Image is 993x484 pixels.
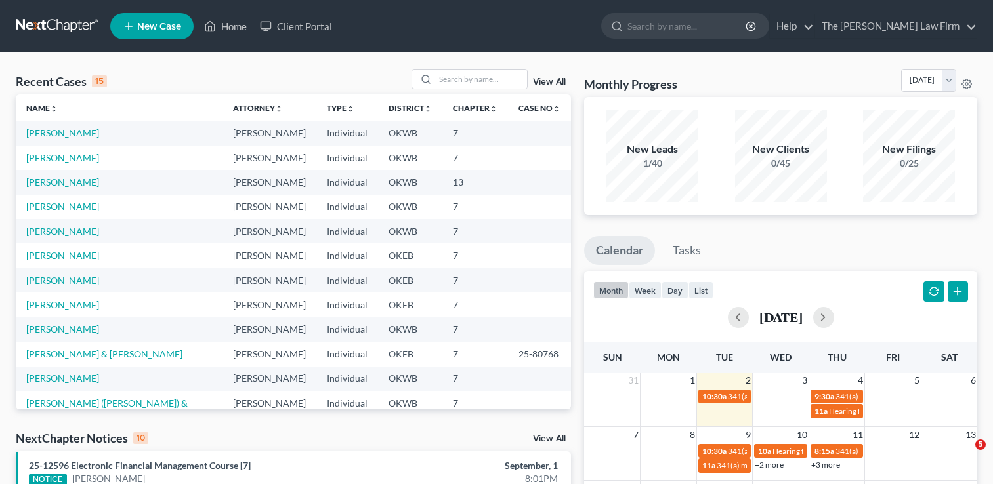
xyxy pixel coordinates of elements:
span: 31 [627,373,640,388]
td: 7 [442,367,508,391]
div: September, 1 [391,459,558,472]
a: [PERSON_NAME] [26,176,99,188]
span: 10:30a [702,446,727,456]
h2: [DATE] [759,310,803,324]
td: 7 [442,342,508,366]
button: day [662,281,688,299]
span: Wed [770,352,792,363]
span: 11a [814,406,828,416]
div: 0/25 [863,157,955,170]
a: [PERSON_NAME] [26,323,99,334]
div: 15 [92,75,107,87]
td: OKWB [378,367,442,391]
span: 8 [688,427,696,443]
td: 7 [442,243,508,268]
i: unfold_more [347,105,354,113]
span: 10 [795,427,809,443]
button: list [688,281,713,299]
a: [PERSON_NAME] [26,201,99,212]
a: Nameunfold_more [26,103,58,113]
i: unfold_more [553,105,560,113]
td: 7 [442,219,508,243]
a: Tasks [661,236,713,265]
a: [PERSON_NAME] [26,226,99,237]
button: week [629,281,662,299]
td: [PERSON_NAME] [222,342,316,366]
td: 25-80768 [508,342,571,366]
span: 341(a) meeting for [PERSON_NAME] & [PERSON_NAME] [717,460,913,470]
i: unfold_more [424,105,432,113]
td: 7 [442,268,508,292]
span: Thu [828,352,847,363]
a: [PERSON_NAME] [26,250,99,261]
span: 11 [851,427,864,443]
i: unfold_more [50,105,58,113]
td: [PERSON_NAME] [222,391,316,428]
a: [PERSON_NAME] [26,299,99,310]
td: OKWB [378,146,442,170]
a: [PERSON_NAME] [26,373,99,384]
td: 7 [442,292,508,317]
a: Typeunfold_more [327,103,354,113]
span: 8:15a [814,446,834,456]
a: Home [198,14,253,38]
a: [PERSON_NAME] [26,127,99,138]
td: OKWB [378,195,442,219]
td: OKWB [378,170,442,194]
td: Individual [316,268,378,292]
td: [PERSON_NAME] [222,292,316,317]
div: New Clients [735,142,827,157]
a: +2 more [755,460,784,470]
div: 0/45 [735,157,827,170]
td: 7 [442,146,508,170]
td: OKEB [378,342,442,366]
td: OKWB [378,391,442,428]
div: Recent Cases [16,73,107,89]
span: 9:30a [814,392,834,401]
span: 4 [856,373,864,388]
td: Individual [316,219,378,243]
a: Calendar [584,236,655,265]
a: +3 more [811,460,840,470]
div: 10 [133,432,148,444]
span: 2 [744,373,752,388]
td: OKWB [378,219,442,243]
td: Individual [316,391,378,428]
a: [PERSON_NAME] ([PERSON_NAME]) & [PERSON_NAME] [26,397,188,422]
span: Sun [603,352,622,363]
td: OKEB [378,268,442,292]
input: Search by name... [435,70,527,89]
td: 7 [442,391,508,428]
i: unfold_more [490,105,497,113]
span: Tue [716,352,733,363]
td: [PERSON_NAME] [222,195,316,219]
td: [PERSON_NAME] [222,146,316,170]
span: Fri [886,352,900,363]
i: unfold_more [275,105,283,113]
a: View All [533,434,566,443]
div: New Filings [863,142,955,157]
div: NextChapter Notices [16,430,148,446]
span: 341(a) meeting for [PERSON_NAME] [728,446,855,456]
span: 6 [969,373,977,388]
td: Individual [316,170,378,194]
td: Individual [316,367,378,391]
a: Help [770,14,814,38]
span: 10:30a [702,392,727,401]
input: Search by name... [627,14,748,38]
span: 5 [913,373,921,388]
td: Individual [316,195,378,219]
td: Individual [316,243,378,268]
a: Client Portal [253,14,339,38]
span: 9 [744,427,752,443]
span: New Case [137,22,181,31]
td: [PERSON_NAME] [222,121,316,145]
td: Individual [316,292,378,317]
td: Individual [316,317,378,342]
span: 12 [908,427,921,443]
span: Mon [657,352,680,363]
td: [PERSON_NAME] [222,170,316,194]
h3: Monthly Progress [584,76,677,92]
td: [PERSON_NAME] [222,268,316,292]
a: Case Nounfold_more [518,103,560,113]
